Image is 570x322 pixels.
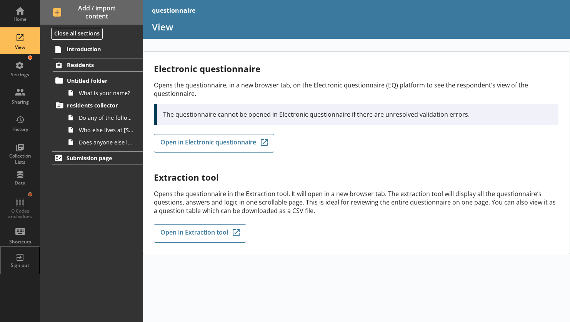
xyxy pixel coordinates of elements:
a: residents collector [53,99,142,111]
span: Introduction [67,45,130,53]
div: Shortcuts [7,239,33,245]
p: Opens the questionnaire, in a new browser tab, on the Electronic questionnaire (EQ) platform to s... [154,81,558,98]
span: Residents [67,61,130,69]
a: Introduction [52,43,143,55]
span: Does anyone else live at [STREET_ADDRESS]? [79,139,133,146]
button: Close all sections [51,28,103,40]
h1: View [152,21,561,33]
p: The questionnaire cannot be opened in Electronic questionnaire if there are unresolved validation... [163,110,552,119]
div: Data [7,180,33,186]
span: Untitled folder [67,77,130,84]
span: Who else lives at [STREET_ADDRESS]? [79,126,133,134]
span: Do any of the following people also live at [STREET_ADDRESS] on [DATE]? [79,114,133,121]
span: Open in Extraction tool [160,229,228,238]
h2: Electronic questionnaire [154,63,558,75]
div: Collection Lists [7,153,33,165]
div: History [7,126,33,132]
li: ResidentsUntitled folderWhat is your name?residents collectorDo any of the following people also ... [40,59,143,148]
div: Sign out [7,262,33,268]
li: Untitled folderWhat is your name? [56,74,143,99]
span: residents collector [67,102,130,109]
p: Opens the questionnaire in the Extraction tool. It will open in a new browser tab. The extraction... [154,190,558,215]
a: Residents [53,59,142,72]
a: Untitled folder [53,74,142,87]
a: What is your name? [65,87,142,99]
div: View [7,44,33,50]
span: Add / import content [53,4,130,20]
span: Submission page [67,154,130,162]
span: What is your name? [79,89,133,97]
a: Who else lives at [STREET_ADDRESS]? [65,124,142,136]
a: Open in Extraction tool [154,224,246,243]
span: Open in Electronic questionnaire [160,139,256,148]
div: questionnaire [152,6,195,15]
div: Sharing [7,99,33,105]
a: Open in Electronic questionnaire [154,134,274,153]
div: Home [7,16,33,22]
h2: Extraction tool [154,171,558,183]
li: residents collectorDo any of the following people also live at [STREET_ADDRESS] on [DATE]?Who els... [56,99,143,148]
a: Submission page [52,151,143,164]
div: Settings [7,72,33,78]
a: Do any of the following people also live at [STREET_ADDRESS] on [DATE]? [65,111,142,124]
a: Does anyone else live at [STREET_ADDRESS]? [65,136,142,148]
